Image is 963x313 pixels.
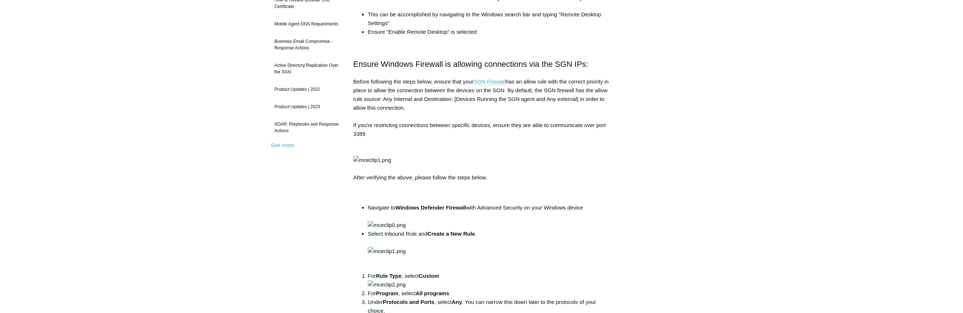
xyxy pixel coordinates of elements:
[395,204,466,211] strong: Windows Defender Firewall
[368,229,610,264] li: Select Inbound Rule and .
[271,58,342,79] a: Active Directory Replication Over the SGN
[376,273,402,279] strong: Rule Type
[271,17,342,31] a: Mobile Agent DNS Requirements
[353,156,391,164] img: mceclip1.png
[368,28,610,36] li: Ensure "Enable Remote Desktop" is selected
[368,203,610,229] li: Navigate to with Advanced Security on your Windows device
[368,247,406,256] img: mceclip1.png
[271,117,342,138] a: SOAR: Playbooks and Response Actions
[353,58,610,70] h2: Ensure Windows Firewall is allowing connections via the SGN IPs:
[368,10,610,28] li: This can be accomplished by navigating to the Windows search bar and typing "Remote Desktop Setti...
[427,231,475,237] strong: Create a New Rule
[271,34,342,55] a: Business Email Compromise - Response Actions
[383,299,435,305] strong: Protocols and Ports
[271,100,342,114] a: Product Updates | 2023
[376,290,399,296] strong: Program
[452,299,462,305] strong: Any
[368,280,406,289] img: mceclip2.png
[271,142,294,148] a: See more
[474,78,505,85] a: SGN Firewall
[271,82,342,96] a: Product Updates | 2022
[368,289,610,298] li: For , select
[353,77,610,182] p: Before following the steps below, ensure that your has an allow rule with the correct priority in...
[416,290,450,296] strong: All programs
[368,272,610,289] li: For , select
[368,221,406,229] img: mceclip0.png
[419,273,439,279] strong: Custom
